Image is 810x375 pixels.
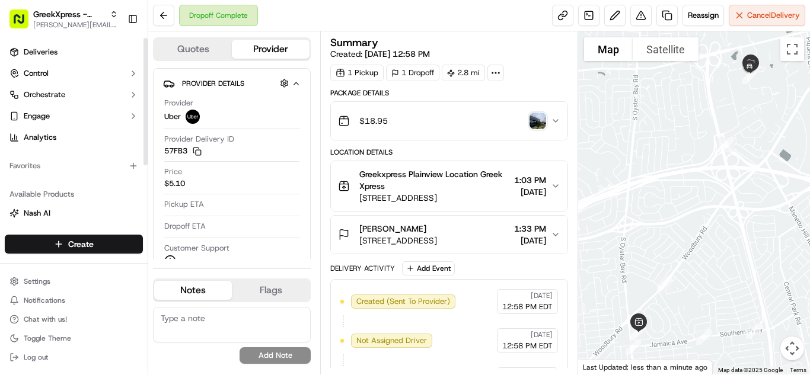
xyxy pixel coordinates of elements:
[232,40,310,59] button: Provider
[330,37,378,48] h3: Summary
[729,5,805,26] button: CancelDelivery
[164,98,193,108] span: Provider
[5,5,123,33] button: GreekXpress - Plainview[PERSON_NAME][EMAIL_ADDRESS][DOMAIN_NAME]
[5,204,143,223] button: Nash AI
[741,319,766,344] div: 1
[683,5,724,26] button: Reassign
[5,185,143,204] div: Available Products
[625,320,650,345] div: 4
[164,166,182,177] span: Price
[5,235,143,254] button: Create
[359,235,437,246] span: [STREET_ADDRESS]
[365,49,430,59] span: [DATE] 12:58 PM
[5,156,143,175] div: Favorites
[531,330,553,339] span: [DATE]
[331,102,567,140] button: $18.95photo_proof_of_delivery image
[330,88,568,98] div: Package Details
[24,352,48,362] span: Log out
[386,65,439,81] div: 1 Dropoff
[163,73,301,93] button: Provider Details
[359,115,388,127] span: $18.95
[164,243,229,254] span: Customer Support
[514,186,546,198] span: [DATE]
[5,273,143,290] button: Settings
[164,221,206,232] span: Dropoff ETA
[24,68,49,79] span: Control
[584,37,633,61] button: Show street map
[5,85,143,104] button: Orchestrate
[790,367,806,373] a: Terms (opens in new tab)
[633,37,699,61] button: Show satellite imagery
[502,341,553,351] span: 12:58 PM EDT
[24,208,50,219] span: Nash AI
[581,359,620,374] a: Open this area in Google Maps (opens a new window)
[356,335,427,346] span: Not Assigned Driver
[780,37,804,61] button: Toggle fullscreen view
[514,235,546,246] span: [DATE]
[164,134,234,145] span: Provider Delivery ID
[5,330,143,347] button: Toggle Theme
[24,334,71,343] span: Toggle Theme
[154,40,232,59] button: Quotes
[514,223,546,235] span: 1:33 PM
[9,208,138,219] a: Nash AI
[164,178,185,189] span: $5.10
[359,223,426,235] span: [PERSON_NAME]
[24,277,50,286] span: Settings
[331,161,567,211] button: Greekxpress Plainview Location Greek Xpress[STREET_ADDRESS]1:03 PM[DATE]
[691,325,716,350] div: 2
[359,192,509,204] span: [STREET_ADDRESS]
[442,65,485,81] div: 2.8 mi
[581,359,620,374] img: Google
[747,10,800,21] span: Cancel Delivery
[5,311,143,328] button: Chat with us!
[688,10,719,21] span: Reassign
[402,261,455,275] button: Add Event
[164,199,204,210] span: Pickup ETA
[356,296,450,307] span: Created (Sent To Provider)
[330,48,430,60] span: Created:
[621,335,646,360] div: 3
[514,174,546,186] span: 1:03 PM
[24,111,50,121] span: Engage
[737,64,762,89] div: 7
[5,349,143,366] button: Log out
[780,336,804,360] button: Map camera controls
[186,110,200,124] img: uber-new-logo.jpeg
[5,292,143,309] button: Notifications
[24,296,65,305] span: Notifications
[330,264,395,273] div: Delivery Activity
[68,238,94,250] span: Create
[154,281,232,300] button: Notes
[182,79,244,88] span: Provider Details
[5,64,143,83] button: Control
[531,291,553,300] span: [DATE]
[652,271,677,296] div: 5
[164,146,202,156] button: 57FB3
[714,132,739,157] div: 6
[578,360,713,374] div: Last Updated: less than a minute ago
[330,148,568,157] div: Location Details
[718,367,783,373] span: Map data ©2025 Google
[330,65,384,81] div: 1 Pickup
[24,132,56,143] span: Analytics
[24,89,65,100] span: Orchestrate
[33,20,118,30] button: [PERSON_NAME][EMAIL_ADDRESS][DOMAIN_NAME]
[5,128,143,147] a: Analytics
[502,302,553,312] span: 12:58 PM EDT
[24,47,58,57] span: Deliveries
[331,216,567,254] button: [PERSON_NAME][STREET_ADDRESS]1:33 PM[DATE]
[5,43,143,62] a: Deliveries
[5,107,143,126] button: Engage
[164,111,181,122] span: Uber
[24,315,67,324] span: Chat with us!
[232,281,310,300] button: Flags
[33,8,105,20] button: GreekXpress - Plainview
[530,113,546,129] img: photo_proof_of_delivery image
[359,168,509,192] span: Greekxpress Plainview Location Greek Xpress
